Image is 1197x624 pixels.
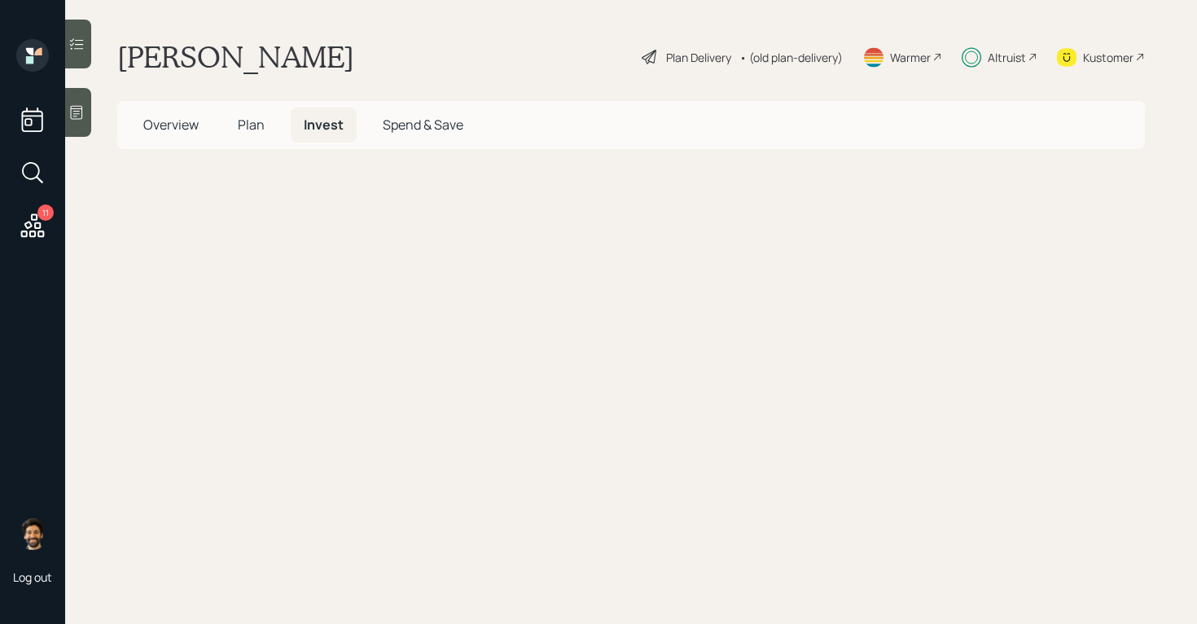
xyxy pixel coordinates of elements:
span: Invest [304,116,344,134]
div: Plan Delivery [666,49,731,66]
div: 11 [37,204,54,221]
img: eric-schwartz-headshot.png [16,517,49,550]
div: Kustomer [1083,49,1133,66]
div: Warmer [890,49,931,66]
span: Plan [238,116,265,134]
div: Altruist [988,49,1026,66]
span: Spend & Save [383,116,463,134]
div: • (old plan-delivery) [739,49,843,66]
h1: [PERSON_NAME] [117,39,354,75]
div: Log out [13,569,52,585]
span: Overview [143,116,199,134]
